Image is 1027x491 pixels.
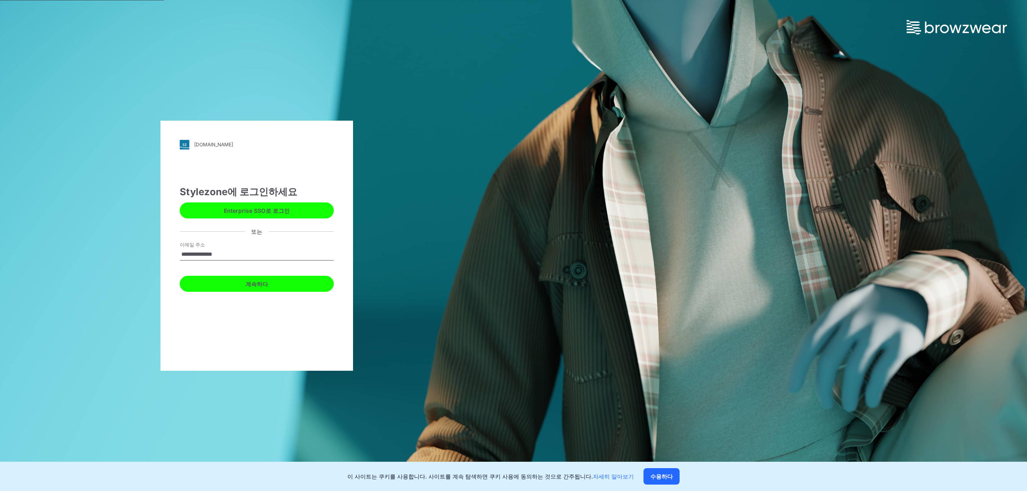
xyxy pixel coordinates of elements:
[194,141,233,148] font: [DOMAIN_NAME]
[643,468,680,485] button: 수용하다
[224,207,290,214] font: Enterprise SSO로 로그인
[347,473,593,480] font: 이 사이트는 쿠키를 사용합니다. 사이트를 계속 탐색하면 쿠키 사용에 동의하는 것으로 간주됩니다.
[650,473,673,480] font: 수용하다
[180,202,334,218] button: Enterprise SSO로 로그인
[593,473,634,480] a: 자세히 알아보기
[246,281,268,287] font: 계속하다
[907,20,1007,34] img: browzwear-logo.73288ffb.svg
[180,140,189,150] img: svg+xml;base64,PHN2ZyB3aWR0aD0iMjgiIGhlaWdodD0iMjgiIHZpZXdCb3g9IjAgMCAyOCAyOCIgZmlsbD0ibm9uZSIgeG...
[180,276,334,292] button: 계속하다
[180,140,334,150] a: [DOMAIN_NAME]
[180,242,205,248] font: 이메일 주소
[251,228,262,235] font: 또는
[180,186,297,198] font: Stylezone에 로그인하세요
